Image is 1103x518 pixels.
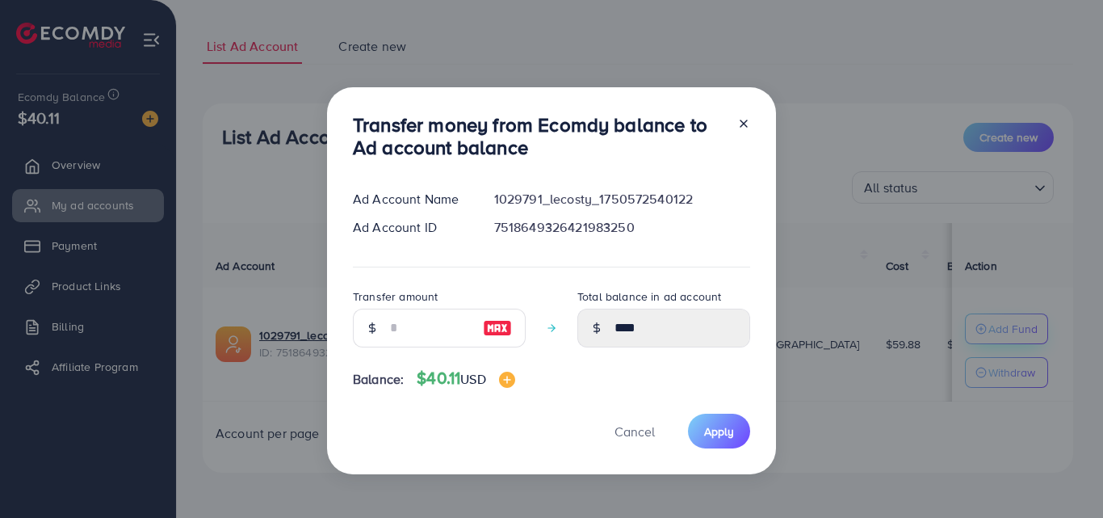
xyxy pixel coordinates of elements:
img: image [483,318,512,338]
div: Ad Account Name [340,190,481,208]
span: USD [460,370,485,388]
div: 1029791_lecosty_1750572540122 [481,190,763,208]
div: Ad Account ID [340,218,481,237]
h4: $40.11 [417,368,514,389]
div: 7518649326421983250 [481,218,763,237]
button: Apply [688,414,750,449]
img: image [499,372,515,388]
label: Total balance in ad account [577,288,721,305]
button: Cancel [594,414,675,449]
span: Balance: [353,370,404,389]
span: Apply [704,423,734,440]
span: Cancel [614,423,655,440]
h3: Transfer money from Ecomdy balance to Ad account balance [353,113,724,160]
label: Transfer amount [353,288,438,305]
iframe: Chat [1034,445,1091,506]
